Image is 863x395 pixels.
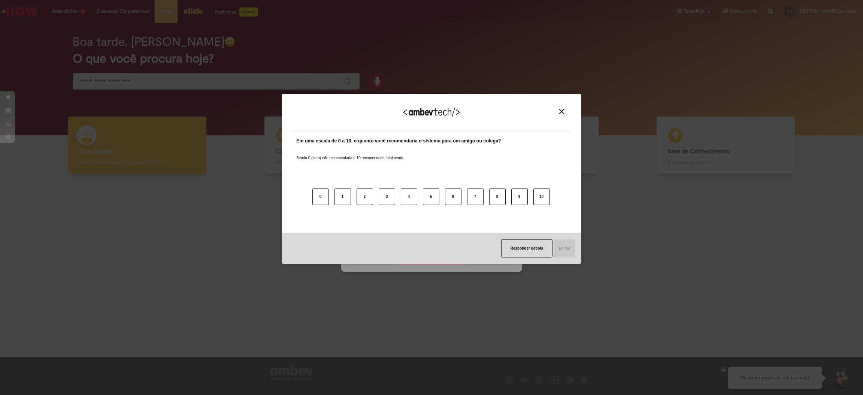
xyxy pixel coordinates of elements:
button: Responder depois [501,239,552,257]
button: 1 [334,189,351,205]
button: 8 [489,189,506,205]
button: 2 [357,189,373,205]
img: Close [559,109,564,114]
button: 5 [423,189,439,205]
button: 7 [467,189,484,205]
button: 3 [379,189,395,205]
label: Sendo 0 (zero) não recomendaria e 10 recomendaria totalmente. [296,147,404,161]
button: 0 [312,189,329,205]
button: Close [557,108,567,115]
button: 10 [533,189,550,205]
label: Em uma escala de 0 a 10, o quanto você recomendaria o sistema para um amigo ou colega? [296,138,501,145]
button: 4 [401,189,417,205]
button: 9 [511,189,528,205]
button: 6 [445,189,461,205]
img: Logo Ambevtech [403,108,460,117]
